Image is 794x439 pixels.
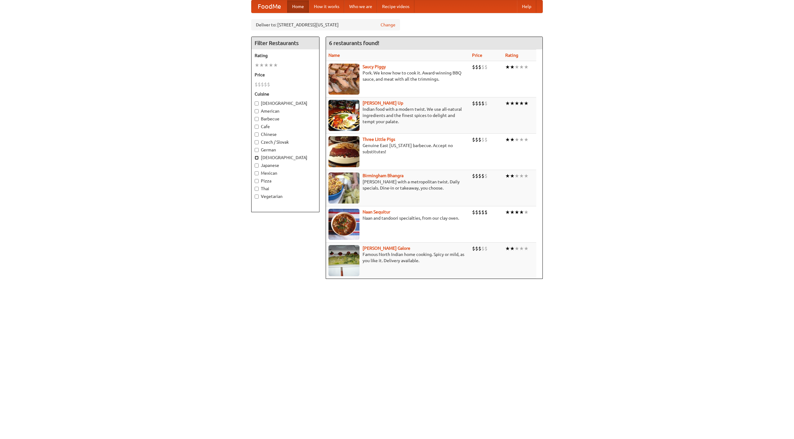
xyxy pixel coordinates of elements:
[519,64,524,70] li: ★
[472,209,475,216] li: $
[273,62,278,69] li: ★
[255,132,259,137] input: Chinese
[328,70,467,82] p: Pork. We know how to cook it. Award-winning BBQ sauce, and meat with all the trimmings.
[363,101,403,105] a: [PERSON_NAME] Up
[255,91,316,97] h5: Cuisine
[255,171,259,175] input: Mexican
[255,72,316,78] h5: Price
[475,100,478,107] li: $
[329,40,379,46] ng-pluralize: 6 restaurants found!
[255,162,316,168] label: Japanese
[255,195,259,199] input: Vegetarian
[481,172,484,179] li: $
[515,245,519,252] li: ★
[478,64,481,70] li: $
[363,246,410,251] a: [PERSON_NAME] Galore
[524,136,529,143] li: ★
[255,178,316,184] label: Pizza
[478,136,481,143] li: $
[515,136,519,143] li: ★
[481,100,484,107] li: $
[510,64,515,70] li: ★
[328,251,467,264] p: Famous North Indian home cooking. Spicy or mild, as you like it. Delivery available.
[328,179,467,191] p: [PERSON_NAME] with a metropolitan twist. Daily specials. Dine-in or takeaway, you choose.
[524,245,529,252] li: ★
[328,53,340,58] a: Name
[510,100,515,107] li: ★
[328,172,359,204] img: bhangra.jpg
[255,139,316,145] label: Czech / Slovak
[255,81,258,88] li: $
[484,245,488,252] li: $
[255,109,259,113] input: American
[255,108,316,114] label: American
[475,64,478,70] li: $
[481,64,484,70] li: $
[363,209,390,214] b: Naan Sequitur
[505,245,510,252] li: ★
[472,245,475,252] li: $
[255,117,259,121] input: Barbecue
[505,172,510,179] li: ★
[505,64,510,70] li: ★
[510,209,515,216] li: ★
[505,53,518,58] a: Rating
[515,100,519,107] li: ★
[515,172,519,179] li: ★
[309,0,344,13] a: How it works
[478,209,481,216] li: $
[255,155,316,161] label: [DEMOGRAPHIC_DATA]
[510,172,515,179] li: ★
[475,136,478,143] li: $
[251,19,400,30] div: Deliver to: [STREET_ADDRESS][US_STATE]
[252,37,319,49] h4: Filter Restaurants
[478,172,481,179] li: $
[478,100,481,107] li: $
[524,209,529,216] li: ★
[484,64,488,70] li: $
[261,81,264,88] li: $
[287,0,309,13] a: Home
[524,100,529,107] li: ★
[519,245,524,252] li: ★
[255,164,259,168] input: Japanese
[377,0,414,13] a: Recipe videos
[505,209,510,216] li: ★
[255,148,259,152] input: German
[510,136,515,143] li: ★
[267,81,270,88] li: $
[328,136,359,167] img: littlepigs.jpg
[515,64,519,70] li: ★
[255,156,259,160] input: [DEMOGRAPHIC_DATA]
[472,136,475,143] li: $
[255,140,259,144] input: Czech / Slovak
[472,172,475,179] li: $
[269,62,273,69] li: ★
[475,245,478,252] li: $
[519,136,524,143] li: ★
[328,209,359,240] img: naansequitur.jpg
[344,0,377,13] a: Who we are
[328,64,359,95] img: saucy.jpg
[255,179,259,183] input: Pizza
[363,137,395,142] b: Three Little Pigs
[484,100,488,107] li: $
[328,245,359,276] img: currygalore.jpg
[255,170,316,176] label: Mexican
[505,136,510,143] li: ★
[519,100,524,107] li: ★
[328,215,467,221] p: Naan and tandoori specialties, from our clay oven.
[472,53,482,58] a: Price
[363,64,386,69] b: Saucy Piggy
[255,186,316,192] label: Thai
[363,173,404,178] b: Birmingham Bhangra
[505,100,510,107] li: ★
[328,100,359,131] img: curryup.jpg
[264,62,269,69] li: ★
[328,142,467,155] p: Genuine East [US_STATE] barbecue. Accept no substitutes!
[519,209,524,216] li: ★
[264,81,267,88] li: $
[517,0,536,13] a: Help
